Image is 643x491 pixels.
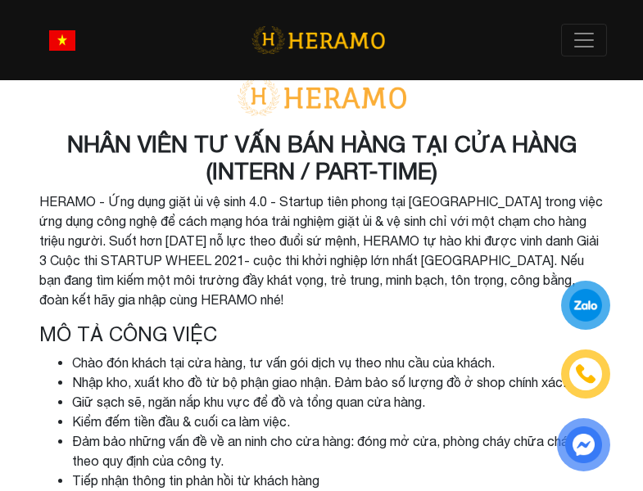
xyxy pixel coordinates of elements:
img: vn-flag.png [49,30,75,51]
li: Chào đón khách tại cửa hàng, tư vấn gói dịch vụ theo nhu cầu của khách. [72,353,605,372]
li: Kiểm đếm tiền đầu & cuối ca làm việc. [72,412,605,431]
li: Giữ sạch sẽ, ngăn nắp khu vực để đồ và tổng quan cửa hàng. [72,392,605,412]
a: phone-icon [561,349,609,398]
h4: Mô tả công việc [39,322,605,346]
li: Tiếp nhận thông tin phản hồi từ khách hàng [72,471,605,490]
img: logo [251,24,385,57]
li: Đảm bảo những vấn đề về an ninh cho cửa hàng: đóng mở cửa, phòng cháy chữa cháy,... theo quy định... [72,431,605,471]
p: HERAMO - Ứng dụng giặt ủi vệ sinh 4.0 - Startup tiên phong tại [GEOGRAPHIC_DATA] trong việc ứng d... [39,191,605,309]
h3: NHÂN VIÊN TƯ VẤN BÁN HÀNG TẠI CỬA HÀNG (INTERN / PART-TIME) [39,130,605,185]
li: Nhập kho, xuất kho đồ từ bộ phận giao nhận. Đảm bảo số lượng đồ ở shop chính xác. [72,372,605,392]
img: logo-with-text.png [232,78,412,117]
img: phone-icon [576,364,595,384]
